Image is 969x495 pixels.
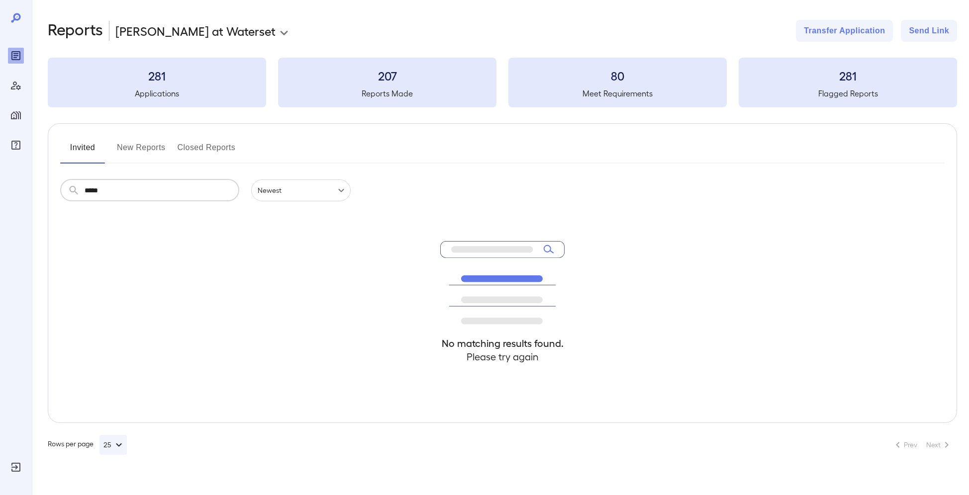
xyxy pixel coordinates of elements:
div: FAQ [8,137,24,153]
p: [PERSON_NAME] at Waterset [115,23,276,39]
div: Newest [251,179,351,201]
nav: pagination navigation [887,437,957,453]
button: Closed Reports [178,140,236,164]
summary: 281Applications207Reports Made80Meet Requirements281Flagged Reports [48,58,957,107]
h4: No matching results found. [440,336,565,350]
div: Manage Users [8,78,24,93]
h3: 281 [48,68,266,83]
div: Log Out [8,459,24,475]
h5: Flagged Reports [739,87,957,99]
div: Manage Properties [8,107,24,123]
h2: Reports [48,20,103,42]
h3: 281 [739,68,957,83]
h5: Meet Requirements [508,87,727,99]
button: 25 [99,435,127,455]
button: New Reports [117,140,166,164]
div: Reports [8,48,24,64]
h5: Applications [48,87,266,99]
h5: Reports Made [278,87,496,99]
h4: Please try again [440,350,565,363]
h3: 80 [508,68,727,83]
button: Transfer Application [796,20,893,42]
div: Rows per page [48,435,127,455]
button: Send Link [901,20,957,42]
h3: 207 [278,68,496,83]
button: Invited [60,140,105,164]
